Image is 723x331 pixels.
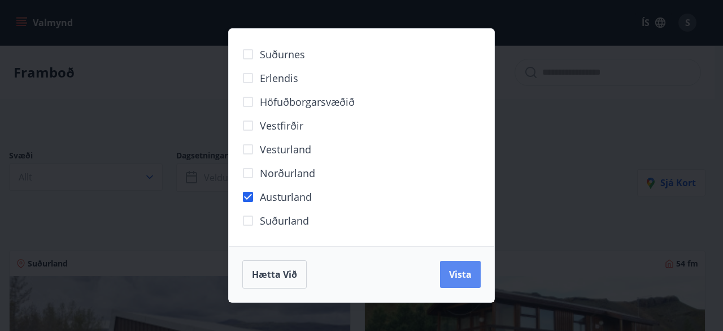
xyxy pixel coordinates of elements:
span: Austurland [260,190,312,204]
span: Vesturland [260,142,311,157]
span: Hætta við [252,268,297,281]
span: Erlendis [260,71,298,85]
span: Suðurnes [260,47,305,62]
span: Höfuðborgarsvæðið [260,94,355,109]
span: Vestfirðir [260,118,303,133]
button: Vista [440,261,481,288]
span: Suðurland [260,213,309,228]
button: Hætta við [242,260,307,289]
span: Vista [449,268,472,281]
span: Norðurland [260,166,315,180]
